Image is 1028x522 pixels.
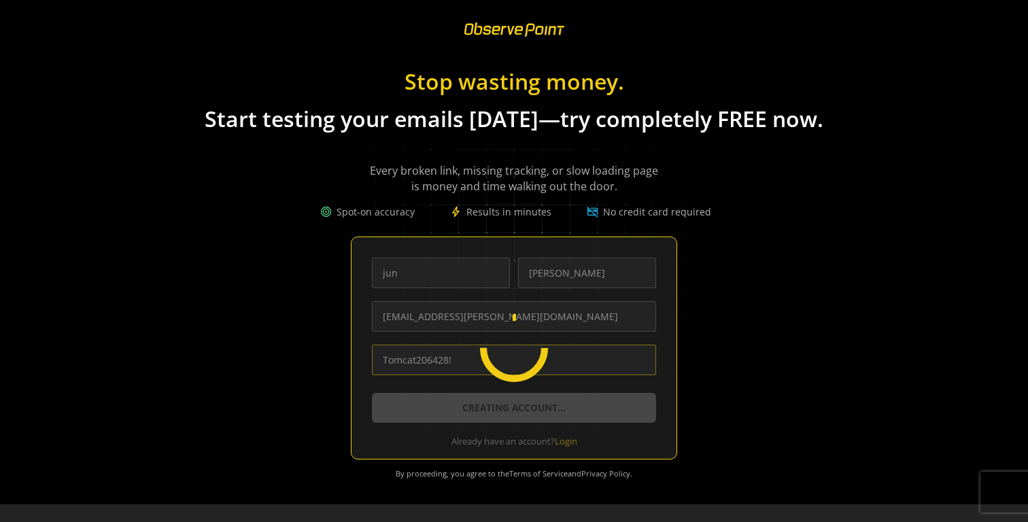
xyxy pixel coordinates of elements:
[447,205,551,219] div: Results in minutes
[584,205,711,219] div: No credit card required
[447,205,464,218] span: bolt
[367,163,661,194] div: Every broken link, missing tracking, or slow loading page is money and time walking out the door.
[368,459,660,488] div: By proceeding, you agree to the and .
[581,468,630,478] a: Privacy Policy
[509,468,568,478] a: Terms of Service
[318,205,334,218] span: target
[584,205,600,218] span: credit_card_off
[318,205,415,219] div: Spot-on accuracy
